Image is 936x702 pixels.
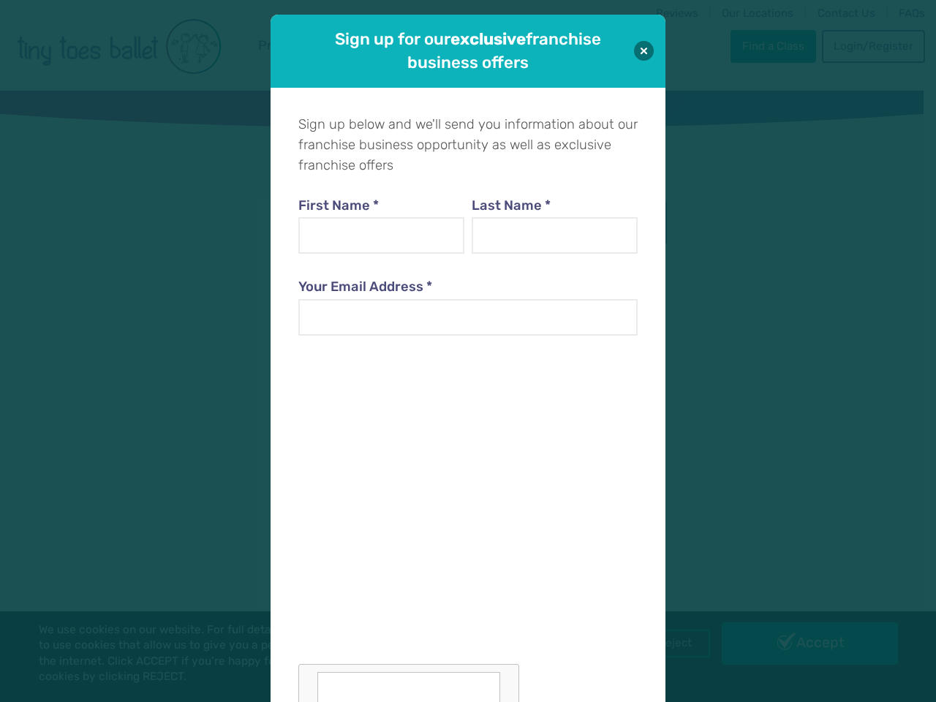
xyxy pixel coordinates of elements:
h1: Sign up for our franchise business offers [312,28,624,74]
strong: exclusive [450,29,526,49]
label: Last Name * [472,196,638,216]
label: First Name * [298,196,465,216]
label: Your Email Address * [298,277,638,298]
p: Sign up below and we'll send you information about our franchise business opportunity as well as ... [298,115,638,175]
